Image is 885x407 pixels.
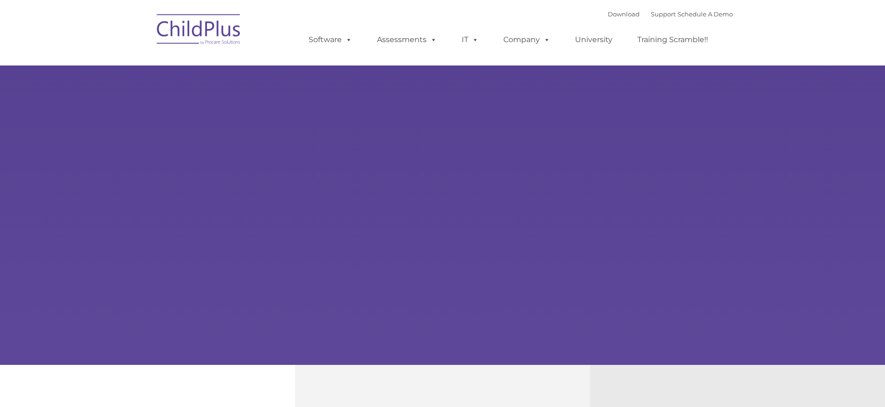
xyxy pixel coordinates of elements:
[368,30,446,49] a: Assessments
[299,30,361,49] a: Software
[608,10,640,18] a: Download
[651,10,676,18] a: Support
[678,10,733,18] a: Schedule A Demo
[608,10,733,18] font: |
[628,30,717,49] a: Training Scramble!!
[566,30,622,49] a: University
[152,7,246,54] img: ChildPlus by Procare Solutions
[494,30,560,49] a: Company
[452,30,488,49] a: IT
